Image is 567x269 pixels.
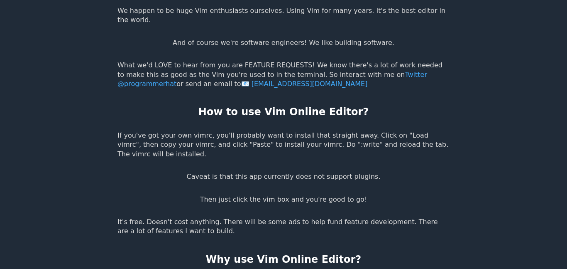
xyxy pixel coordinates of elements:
p: And of course we're software engineers! We like building software. [173,38,394,47]
p: If you've got your own vimrc, you'll probably want to install that straight away. Click on "Load ... [117,131,450,159]
p: What we'd LOVE to hear from you are FEATURE REQUESTS! We know there's a lot of work needed to mak... [117,61,450,89]
p: Then just click the vim box and you're good to go! [200,195,367,204]
p: We happen to be huge Vim enthusiasts ourselves. Using Vim for many years. It's the best editor in... [117,6,450,25]
h2: Why use Vim Online Editor? [206,253,361,267]
p: It's free. Doesn't cost anything. There will be some ads to help fund feature development. There ... [117,217,450,236]
h2: How to use Vim Online Editor? [198,105,369,119]
p: Caveat is that this app currently does not support plugins. [186,172,380,181]
a: [EMAIL_ADDRESS][DOMAIN_NAME] [241,80,368,88]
